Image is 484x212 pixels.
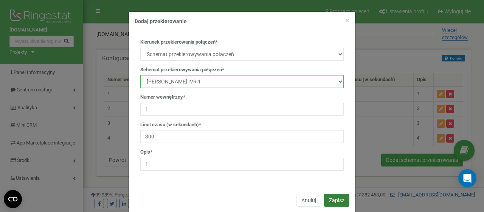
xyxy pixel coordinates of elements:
label: Schemat przekierowywania połączeń* [140,66,224,74]
button: Anuluj [296,194,321,207]
h4: Dodaj przekierowanie [135,17,349,25]
span: × [345,16,349,25]
label: Limit czasu (w sekundach)* [140,121,201,129]
div: Open Intercom Messenger [458,169,476,187]
label: Kierunek przekierowania połączeń* [140,39,218,46]
button: Open CMP widget [4,190,22,208]
button: Zapisz [324,194,349,207]
label: Opis* [140,149,152,156]
label: Numer wewnętrzny* [140,94,185,101]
